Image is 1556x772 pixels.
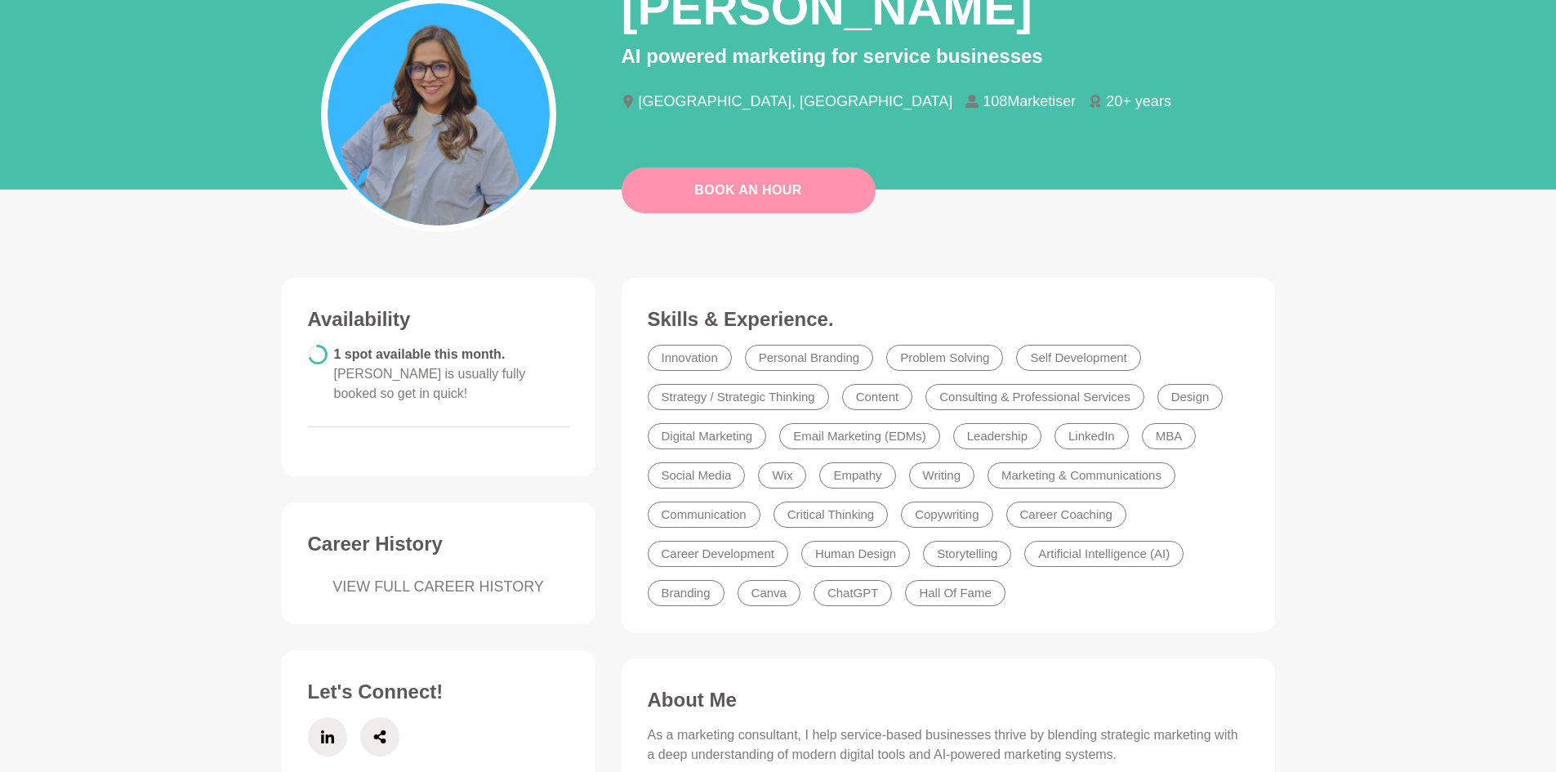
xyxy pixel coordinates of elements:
span: [PERSON_NAME] is usually fully booked so get in quick! [334,367,526,400]
h3: Availability [308,307,569,332]
a: LinkedIn [308,717,347,756]
h3: Let's Connect! [308,680,569,704]
li: [GEOGRAPHIC_DATA], [GEOGRAPHIC_DATA] [622,94,966,109]
a: Share [360,717,399,756]
p: As a marketing consultant, I help service-based businesses thrive by blending strategic marketing... [648,725,1249,765]
p: AI powered marketing for service businesses [622,42,1275,71]
a: VIEW FULL CAREER HISTORY [308,576,569,598]
li: 20+ years [1089,94,1184,109]
h3: About Me [648,688,1249,712]
h3: Skills & Experience. [648,307,1249,332]
li: 108Marketiser [965,94,1089,109]
span: 1 spot available this month. [334,347,526,400]
h3: Career History [308,532,569,556]
a: Book An Hour [622,167,876,213]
